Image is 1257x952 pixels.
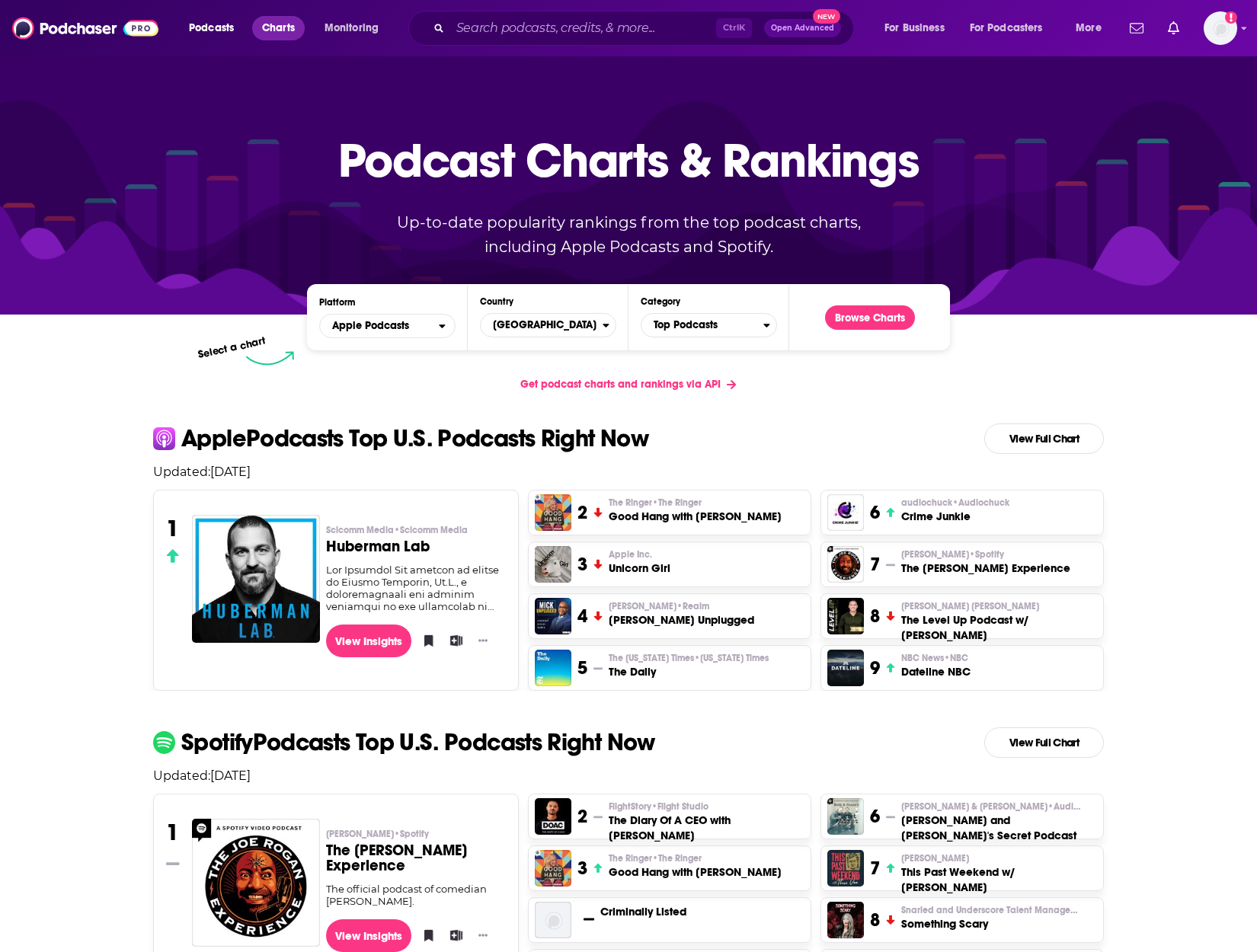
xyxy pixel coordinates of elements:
[1076,18,1102,39] span: More
[535,546,571,583] a: Unicorn Girl
[326,919,412,952] a: View Insights
[1065,16,1121,40] button: open menu
[813,9,840,24] span: New
[609,652,769,679] a: The [US_STATE] Times•[US_STATE] TimesThe Daily
[870,857,880,880] h3: 7
[535,650,571,686] img: The Daily
[338,110,920,209] p: Podcast Charts & Rankings
[326,524,468,536] span: Scicomm Media
[141,465,1116,479] p: Updated: [DATE]
[609,600,709,612] span: [PERSON_NAME]
[764,19,841,37] button: Open AdvancedNew
[12,14,158,43] a: Podchaser - Follow, Share and Rate Podcasts
[901,652,971,679] a: NBC News•NBCDateline NBC
[901,800,1097,813] p: Matt McCusker & Shane Gillis • Audioboom
[609,561,670,576] h3: Unicorn Girl
[472,633,494,648] button: Show More Button
[901,916,1084,931] h3: Something Scary
[901,800,1084,813] span: [PERSON_NAME] & [PERSON_NAME]
[153,427,175,449] img: apple Icon
[827,650,864,686] img: Dateline NBC
[192,819,320,947] img: The Joe Rogan Experience
[609,497,782,524] a: The Ringer•The RingerGood Hang with [PERSON_NAME]
[262,18,295,39] span: Charts
[960,16,1065,40] button: open menu
[166,515,179,542] h3: 1
[884,18,945,39] span: For Business
[246,351,294,366] img: select arrow
[609,800,708,813] span: FlightStory
[1162,15,1185,41] a: Show notifications dropdown
[192,515,320,643] img: Huberman Lab
[319,314,456,338] h2: Platforms
[535,798,571,835] a: The Diary Of A CEO with Steven Bartlett
[827,494,864,531] img: Crime Junkie
[901,600,1097,612] p: Paul Alex Espinoza
[827,850,864,887] a: This Past Weekend w/ Theo Von
[901,497,1009,524] a: audiochuck•AudiochuckCrime Junkie
[874,16,964,40] button: open menu
[641,313,777,337] button: Categories
[969,549,1004,560] span: • Spotify
[827,546,864,583] img: The Joe Rogan Experience
[192,515,320,642] a: Huberman Lab
[609,813,804,843] h3: The Diary Of A CEO with [PERSON_NAME]
[166,819,179,846] h3: 1
[901,904,1084,916] p: Snarled and Underscore Talent Management • Studio 71
[609,852,702,864] span: The Ringer
[901,664,971,679] h3: Dateline NBC
[651,801,708,812] span: • Flight Studio
[827,598,864,634] a: The Level Up Podcast w/ Paul Alex
[901,652,971,664] p: NBC News • NBC
[652,853,702,864] span: • The Ringer
[901,800,1097,843] a: [PERSON_NAME] & [PERSON_NAME]•Audioboom[PERSON_NAME] and [PERSON_NAME]'s Secret Podcast
[577,805,587,828] h3: 2
[944,653,968,663] span: • NBC
[870,909,880,931] h3: 8
[901,497,1009,509] span: audiochuck
[577,553,587,576] h3: 3
[1047,801,1102,812] span: • Audioboom
[332,321,409,331] span: Apple Podcasts
[652,497,702,508] span: • The Ringer
[326,564,507,612] div: Lor Ipsumdol Sit ametcon ad elitse do Eiusmo Temporin, Ut.L., e doloremagnaali eni adminim veniam...
[901,600,1097,643] a: [PERSON_NAME] [PERSON_NAME]The Level Up Podcast w/ [PERSON_NAME]
[189,18,234,39] span: Podcasts
[535,494,571,531] a: Good Hang with Amy Poehler
[901,497,1009,509] p: audiochuck • Audiochuck
[609,548,652,561] span: Apple Inc.
[827,902,864,938] img: Something Scary
[178,16,254,40] button: open menu
[676,601,709,612] span: • Realm
[901,813,1097,843] h3: [PERSON_NAME] and [PERSON_NAME]'s Secret Podcast
[325,18,379,39] span: Monitoring
[901,652,968,664] span: NBC News
[827,798,864,835] img: Matt and Shane's Secret Podcast
[577,857,587,880] h3: 3
[181,730,655,755] p: Spotify Podcasts Top U.S. Podcasts Right Now
[870,501,880,524] h3: 6
[609,664,769,679] h3: The Daily
[609,652,769,664] p: The New York Times • New York Times
[1204,11,1237,45] button: Show profile menu
[641,312,763,338] span: Top Podcasts
[870,805,880,828] h3: 6
[609,852,782,880] a: The Ringer•The RingerGood Hang with [PERSON_NAME]
[326,524,507,564] a: Scicomm Media•Scicomm MediaHuberman Lab
[694,653,769,663] span: • [US_STATE] Times
[609,800,804,843] a: FlightStory•Flight StudioThe Diary Of A CEO with [PERSON_NAME]
[535,902,571,938] img: Criminally Listed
